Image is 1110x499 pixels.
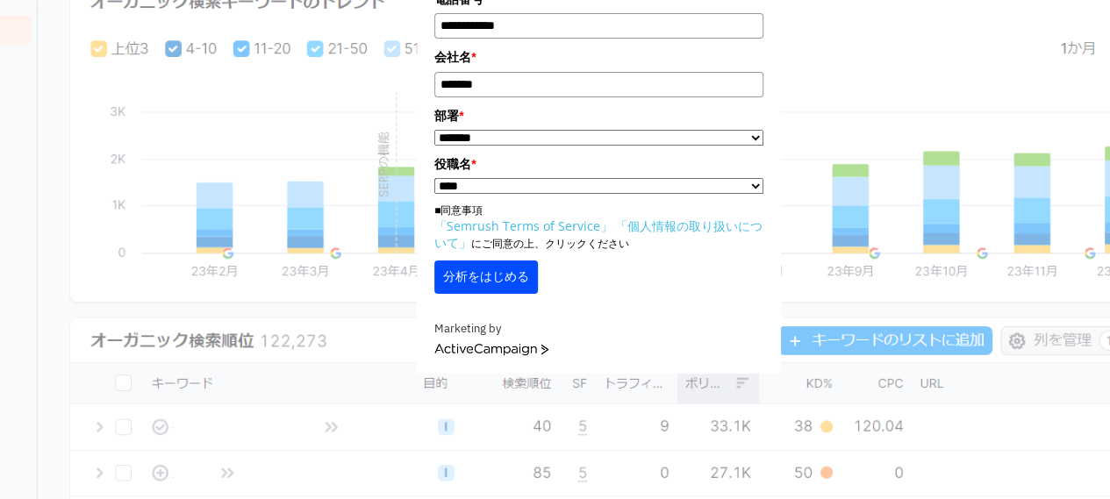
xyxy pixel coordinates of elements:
label: 部署 [434,106,763,125]
p: ■同意事項 にご同意の上、クリックください [434,203,763,252]
a: 「個人情報の取り扱いについて」 [434,217,763,251]
label: 会社名 [434,47,763,67]
div: Marketing by [434,320,763,339]
label: 役職名 [434,154,763,174]
button: 分析をはじめる [434,260,538,294]
a: 「Semrush Terms of Service」 [434,217,612,234]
